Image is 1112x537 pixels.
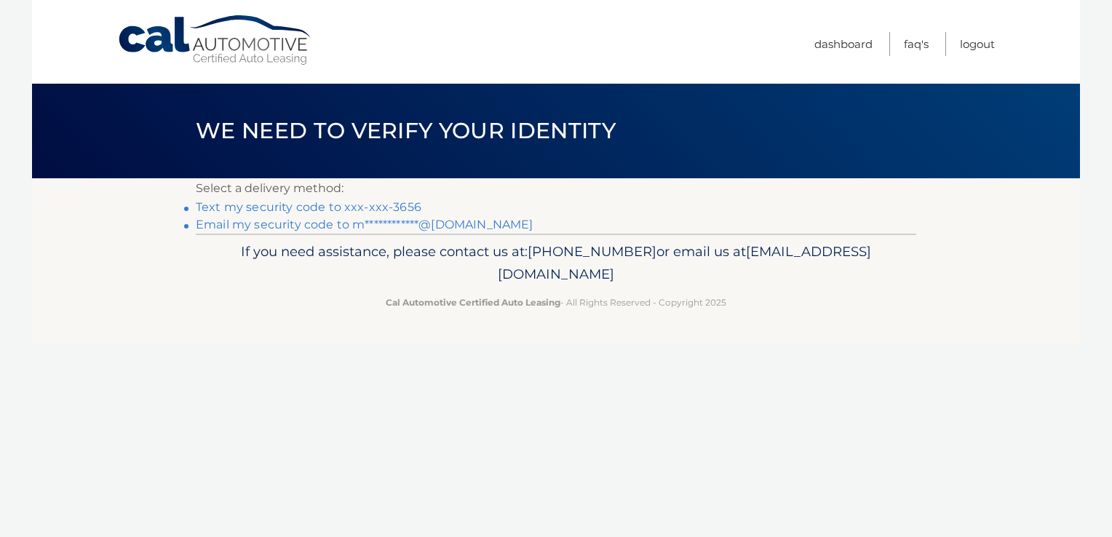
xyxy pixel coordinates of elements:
[386,297,560,308] strong: Cal Automotive Certified Auto Leasing
[205,240,907,287] p: If you need assistance, please contact us at: or email us at
[528,243,656,260] span: [PHONE_NUMBER]
[196,178,916,199] p: Select a delivery method:
[117,15,314,66] a: Cal Automotive
[205,295,907,310] p: - All Rights Reserved - Copyright 2025
[904,32,929,56] a: FAQ's
[196,200,421,214] a: Text my security code to xxx-xxx-3656
[960,32,995,56] a: Logout
[814,32,873,56] a: Dashboard
[196,117,616,144] span: We need to verify your identity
